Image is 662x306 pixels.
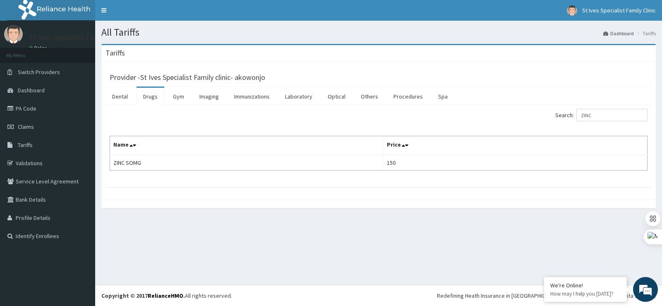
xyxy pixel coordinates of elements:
a: Gym [166,88,191,105]
span: Dashboard [18,87,45,94]
a: Procedures [387,88,429,105]
p: How may I help you today? [550,290,621,297]
strong: Copyright © 2017 . [101,292,185,299]
input: Search: [576,109,648,121]
h1: All Tariffs [101,27,656,38]
a: Dental [106,88,134,105]
img: User Image [4,25,23,43]
a: Laboratory [278,88,319,105]
footer: All rights reserved. [95,285,662,306]
label: Search: [555,109,648,121]
div: We're Online! [550,282,621,289]
th: Name [110,136,384,155]
h3: Provider - St Ives Specialist Family clinic- akowonjo [110,74,265,81]
h3: Tariffs [106,49,125,57]
a: Optical [321,88,352,105]
a: Immunizations [228,88,276,105]
a: Drugs [137,88,164,105]
div: Redefining Heath Insurance in [GEOGRAPHIC_DATA] using Telemedicine and Data Science! [437,292,656,300]
a: Spa [432,88,454,105]
p: St Ives Specialist Family Clinic [29,34,126,41]
span: Claims [18,123,34,130]
a: Others [354,88,385,105]
img: User Image [567,5,577,16]
th: Price [384,136,648,155]
td: ZINC SOMG [110,155,384,171]
span: Tariffs [18,141,33,149]
td: 150 [384,155,648,171]
span: Switch Providers [18,68,60,76]
span: St Ives Specialist Family Clinic [582,7,656,14]
a: RelianceHMO [148,292,183,299]
a: Online [29,45,49,51]
a: Imaging [193,88,225,105]
a: Dashboard [603,30,634,37]
li: Tariffs [635,30,656,37]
